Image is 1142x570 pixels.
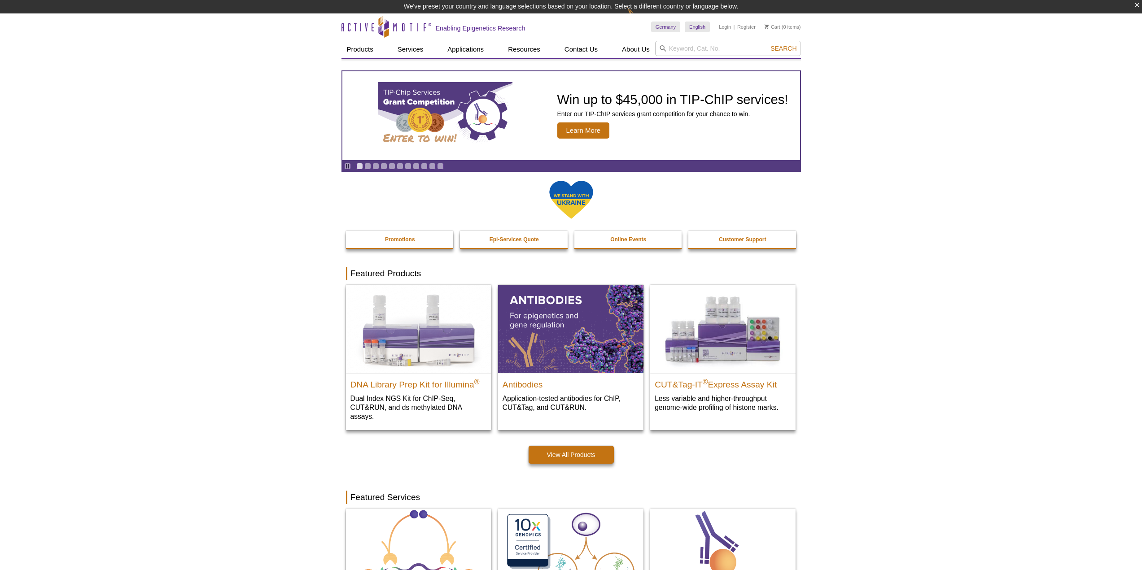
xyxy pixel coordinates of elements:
a: Online Events [574,231,683,248]
li: | [734,22,735,32]
li: (0 items) [765,22,801,32]
h2: DNA Library Prep Kit for Illumina [350,376,487,389]
a: Promotions [346,231,455,248]
a: Go to slide 1 [356,163,363,170]
a: Epi-Services Quote [460,231,569,248]
a: All Antibodies Antibodies Application-tested antibodies for ChIP, CUT&Tag, and CUT&RUN. [498,285,643,421]
a: Customer Support [688,231,797,248]
sup: ® [474,378,480,385]
img: TIP-ChIP Services Grant Competition [378,82,512,149]
article: TIP-ChIP Services Grant Competition [342,71,800,160]
h2: Featured Services [346,491,796,504]
a: Products [341,41,379,58]
a: Germany [651,22,680,32]
a: Go to slide 7 [405,163,411,170]
a: Resources [503,41,546,58]
a: Go to slide 3 [372,163,379,170]
a: Applications [442,41,489,58]
a: Services [392,41,429,58]
p: Application-tested antibodies for ChIP, CUT&Tag, and CUT&RUN. [503,394,639,412]
img: We Stand With Ukraine [549,180,594,220]
h2: Enabling Epigenetics Research [436,24,525,32]
button: Search [768,44,799,52]
a: Cart [765,24,780,30]
a: Go to slide 4 [381,163,387,170]
a: Login [719,24,731,30]
span: Learn More [557,122,610,139]
a: Go to slide 11 [437,163,444,170]
strong: Online Events [610,236,646,243]
strong: Promotions [385,236,415,243]
strong: Epi-Services Quote [490,236,539,243]
a: DNA Library Prep Kit for Illumina DNA Library Prep Kit for Illumina® Dual Index NGS Kit for ChIP-... [346,285,491,430]
img: All Antibodies [498,285,643,373]
input: Keyword, Cat. No. [655,41,801,56]
img: CUT&Tag-IT® Express Assay Kit [650,285,796,373]
a: About Us [617,41,655,58]
p: Enter our TIP-ChIP services grant competition for your chance to win. [557,110,788,118]
a: Contact Us [559,41,603,58]
a: View All Products [529,446,614,464]
strong: Customer Support [719,236,766,243]
a: Toggle autoplay [344,163,351,170]
a: TIP-ChIP Services Grant Competition Win up to $45,000 in TIP-ChIP services! Enter our TIP-ChIP se... [342,71,800,160]
span: Search [770,45,796,52]
h2: CUT&Tag-IT Express Assay Kit [655,376,791,389]
a: CUT&Tag-IT® Express Assay Kit CUT&Tag-IT®Express Assay Kit Less variable and higher-throughput ge... [650,285,796,421]
img: Change Here [627,7,651,28]
a: Go to slide 8 [413,163,420,170]
a: Go to slide 6 [397,163,403,170]
a: English [685,22,710,32]
a: Go to slide 9 [421,163,428,170]
a: Go to slide 2 [364,163,371,170]
a: Register [737,24,756,30]
sup: ® [703,378,708,385]
a: Go to slide 5 [389,163,395,170]
a: Go to slide 10 [429,163,436,170]
p: Dual Index NGS Kit for ChIP-Seq, CUT&RUN, and ds methylated DNA assays. [350,394,487,421]
h2: Featured Products [346,267,796,280]
p: Less variable and higher-throughput genome-wide profiling of histone marks​. [655,394,791,412]
h2: Win up to $45,000 in TIP-ChIP services! [557,93,788,106]
img: DNA Library Prep Kit for Illumina [346,285,491,373]
h2: Antibodies [503,376,639,389]
img: Your Cart [765,24,769,29]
